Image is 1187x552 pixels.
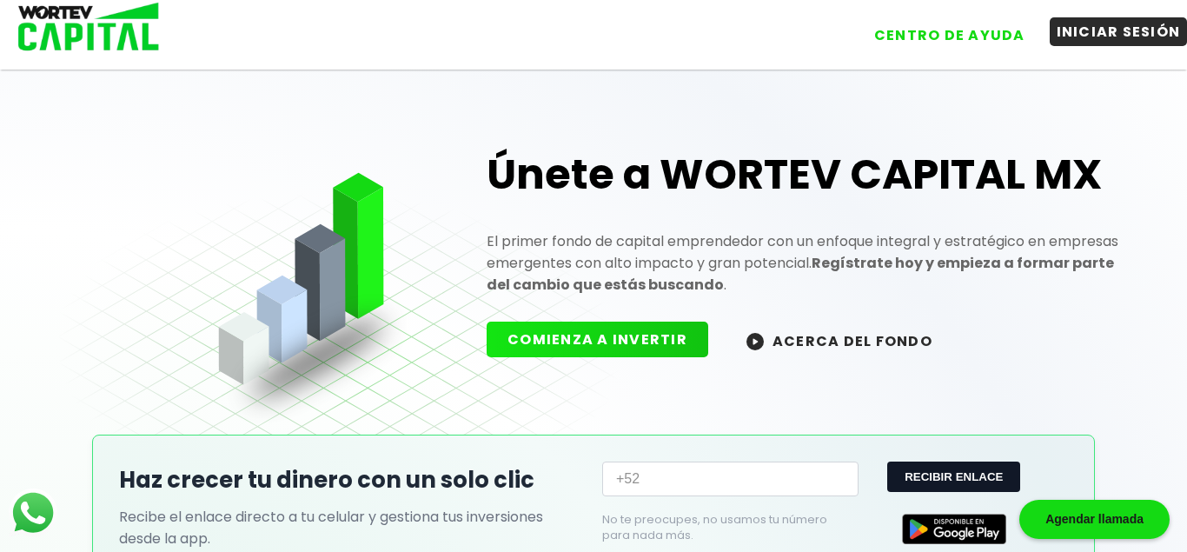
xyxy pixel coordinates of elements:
[887,462,1020,492] button: RECIBIR ENLACE
[602,512,831,543] p: No te preocupes, no usamos tu número para nada más.
[902,514,1006,544] img: Google Play
[487,147,1128,203] h1: Únete a WORTEV CAPITAL MX
[1019,500,1170,539] div: Agendar llamada
[850,8,1032,50] a: CENTRO DE AYUDA
[119,463,585,497] h2: Haz crecer tu dinero con un solo clic
[119,506,585,549] p: Recibe el enlace directo a tu celular y gestiona tus inversiones desde la app.
[9,489,57,537] img: logos_whatsapp-icon.242b2217.svg
[746,333,764,350] img: wortev-capital-acerca-del-fondo
[726,322,953,359] button: ACERCA DEL FONDO
[487,322,708,357] button: COMIENZA A INVERTIR
[487,230,1128,296] p: El primer fondo de capital emprendedor con un enfoque integral y estratégico en empresas emergent...
[487,253,1114,295] strong: Regístrate hoy y empieza a formar parte del cambio que estás buscando
[487,329,726,349] a: COMIENZA A INVERTIR
[867,21,1032,50] button: CENTRO DE AYUDA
